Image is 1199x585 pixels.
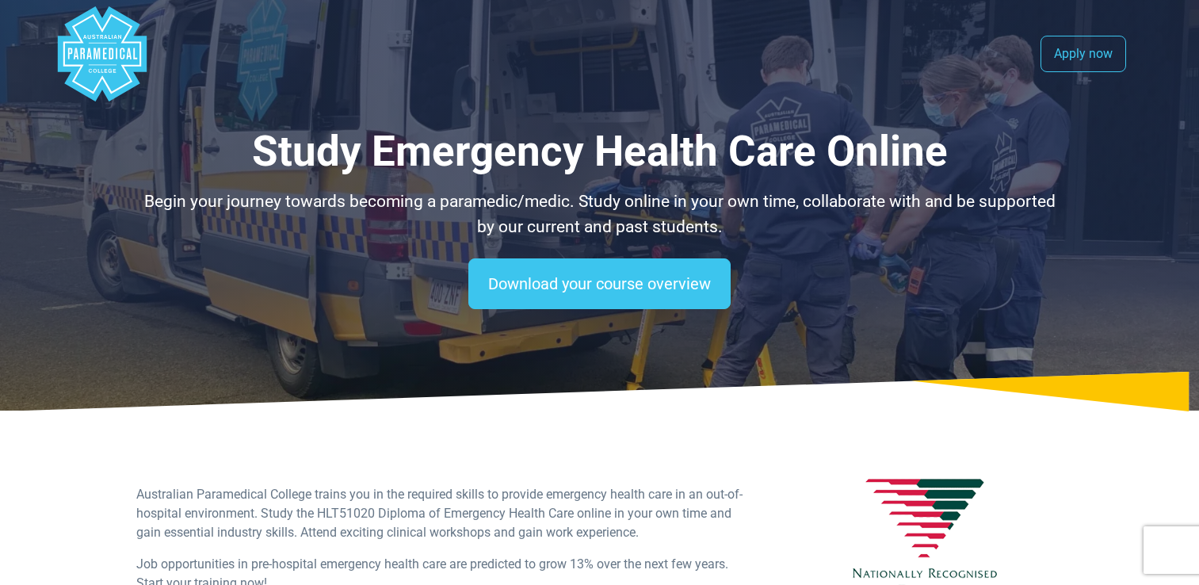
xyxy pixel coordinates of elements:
[1041,36,1126,72] a: Apply now
[55,6,150,101] div: Australian Paramedical College
[136,127,1063,177] h1: Study Emergency Health Care Online
[136,485,748,542] p: Australian Paramedical College trains you in the required skills to provide emergency health care...
[468,258,731,309] a: Download your course overview
[136,189,1063,239] p: Begin your journey towards becoming a paramedic/medic. Study online in your own time, collaborate...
